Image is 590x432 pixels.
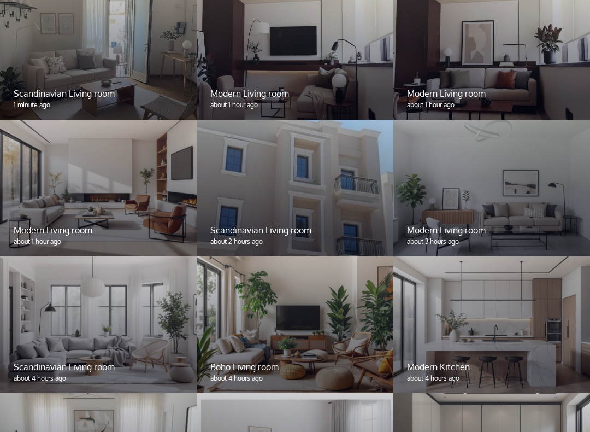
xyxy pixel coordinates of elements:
p: 1 minute ago [14,101,183,110]
p: Scandinavian Living room [210,224,380,237]
p: about 2 hours ago [210,237,380,247]
p: about 4 hours ago [210,374,380,384]
p: Scandinavian Living room [14,87,183,101]
p: about 4 hours ago [14,374,183,384]
p: Modern Living room [407,224,576,237]
p: about 3 hours ago [407,237,576,247]
p: Boho Living room [210,361,380,374]
p: about 1 hour ago [407,101,576,110]
p: about 1 hour ago [210,101,380,110]
p: about 4 hours ago [407,374,576,384]
p: Modern Living room [14,224,183,237]
p: Modern Kitchen [407,361,576,374]
p: about 1 hour ago [14,237,183,247]
p: Modern Living room [210,87,380,101]
p: Scandinavian Living room [14,361,183,374]
p: Modern Living room [407,87,576,101]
